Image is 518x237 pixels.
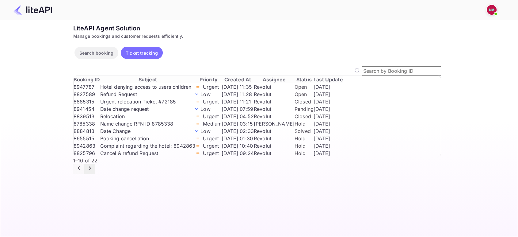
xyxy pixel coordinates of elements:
[362,66,441,76] input: Search by Booking ID
[100,91,196,98] td: Refund Request
[222,142,254,150] td: [DATE] 10:40
[74,83,100,91] td: 8947787
[100,142,196,150] td: Complaint regarding the hotel: 8942863
[314,76,343,83] th: Last Update
[314,142,343,150] td: [DATE]
[195,76,222,83] th: Priority
[254,150,295,157] td: Revolut
[222,120,254,127] td: [DATE] 03:15
[100,135,196,142] td: Booking cancellation
[84,164,95,174] button: Go to next page
[254,113,295,120] td: Revolut
[314,98,343,105] td: [DATE]
[222,150,254,157] td: [DATE] 09:24
[73,24,441,33] div: LiteAPI Agent Solution
[73,33,441,39] div: Manage bookings and customer requests efficiently.
[487,5,497,15] img: Nicholas Valbusa
[74,98,100,105] td: 8885315
[203,83,219,91] p: Urgent
[200,91,210,98] p: Low
[222,83,254,91] td: [DATE] 11:35
[222,127,254,135] td: [DATE] 02:33
[222,105,254,113] td: [DATE] 07:59
[203,150,219,157] p: Urgent
[74,150,100,157] td: 8825796
[314,127,343,135] td: [DATE]
[222,113,254,120] td: [DATE] 04:52
[200,105,210,113] p: Low
[314,135,343,142] td: [DATE]
[74,127,100,135] td: 8884813
[314,105,343,113] td: [DATE]
[100,150,196,157] td: Cancel & refund Request
[79,50,113,56] p: Search booking
[222,91,254,98] td: [DATE] 11:28
[203,120,222,127] p: Medium
[314,150,343,157] td: [DATE]
[254,120,295,127] td: [PERSON_NAME]
[254,142,295,150] td: Revolut
[314,91,343,98] td: [DATE]
[314,120,343,127] td: [DATE]
[222,135,254,142] td: [DATE] 01:30
[295,84,307,90] span: Open
[74,113,100,120] td: 8839513
[203,142,219,150] p: Urgent
[295,99,311,105] span: Closed
[74,120,100,127] td: 8785338
[203,113,219,120] p: Urgent
[295,128,311,134] span: Solved
[295,150,306,156] span: Hold
[74,135,100,142] td: 8655515
[126,50,158,56] p: Ticket tracking
[314,83,343,91] td: [DATE]
[100,105,196,113] td: Date change request
[100,120,196,127] td: Name change RFN ID 8785338
[100,98,196,105] td: Urgent relocation Ticket #72185
[295,91,307,97] span: Open
[254,76,295,83] th: Assignee
[254,98,295,105] td: Revolut
[295,143,306,149] span: Hold
[73,164,84,174] button: Go to previous page
[254,105,295,113] td: Revolut
[254,135,295,142] td: Revolut
[100,113,196,120] td: Relocation
[222,76,254,83] th: Created At
[73,157,441,164] p: 1–10 of 22
[295,121,306,127] span: Hold
[200,127,210,135] p: Low
[74,76,100,83] th: Booking ID
[74,105,100,113] td: 8941454
[100,127,196,135] td: Date Change
[100,83,196,91] td: Hotel denying access to users children
[13,5,52,15] img: LiteAPI Logo
[100,76,196,83] th: Subject
[295,76,314,83] th: Status
[254,127,295,135] td: Revolut
[74,142,100,150] td: 8942863
[203,135,219,142] p: Urgent
[254,83,295,91] td: Revolut
[295,135,306,142] span: Hold
[295,113,311,119] span: Closed
[295,106,314,112] span: Pending
[254,91,295,98] td: Revolut
[203,98,219,105] p: Urgent
[222,98,254,105] td: [DATE] 11:21
[314,113,343,120] td: [DATE]
[74,91,100,98] td: 8827589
